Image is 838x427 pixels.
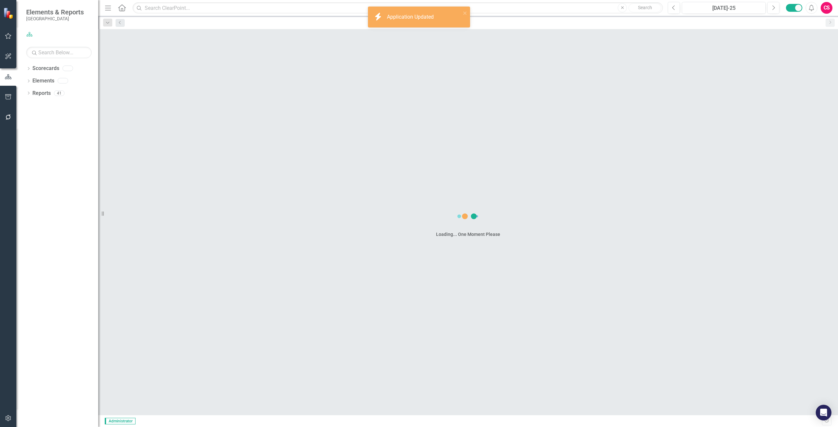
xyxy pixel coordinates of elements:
[436,231,500,238] div: Loading... One Moment Please
[26,16,84,21] small: [GEOGRAPHIC_DATA]
[463,9,467,17] button: close
[387,13,435,21] div: Application Updated
[3,8,15,19] img: ClearPoint Strategy
[628,3,661,12] button: Search
[821,2,832,14] button: CS
[26,47,92,58] input: Search Below...
[26,8,84,16] span: Elements & Reports
[133,2,663,14] input: Search ClearPoint...
[684,4,763,12] div: [DATE]-25
[32,65,59,72] a: Scorecards
[682,2,766,14] button: [DATE]-25
[32,77,54,85] a: Elements
[105,418,136,424] span: Administrator
[816,405,831,420] div: Open Intercom Messenger
[638,5,652,10] span: Search
[54,90,64,96] div: 41
[32,90,51,97] a: Reports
